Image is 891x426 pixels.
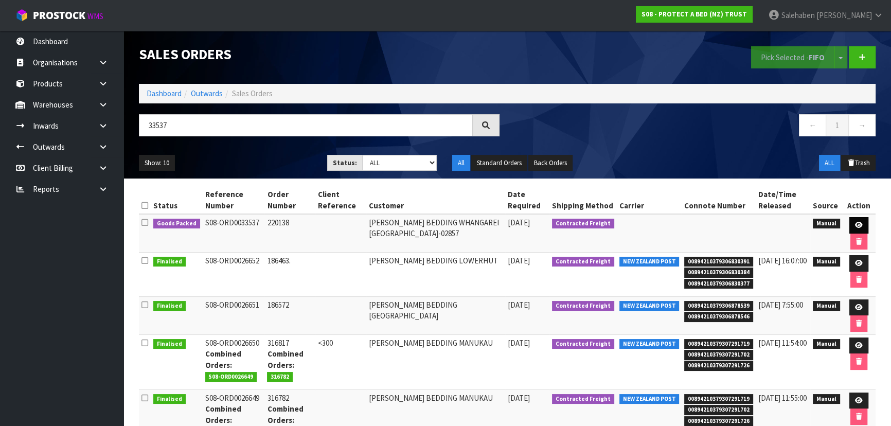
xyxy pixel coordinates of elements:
[139,155,175,171] button: Show: 10
[151,186,203,214] th: Status
[203,253,265,297] td: S08-ORD0026652
[552,219,614,229] span: Contracted Freight
[684,312,753,322] span: 00894210379306878546
[508,256,530,265] span: [DATE]
[315,334,366,389] td: <300
[366,334,505,389] td: [PERSON_NAME] BEDDING MANUKAU
[758,300,803,310] span: [DATE] 7:55:00
[508,338,530,348] span: [DATE]
[153,301,186,311] span: Finalised
[684,361,753,371] span: 00894210379307291726
[619,339,680,349] span: NEW ZEALAND POST
[819,155,840,171] button: ALL
[813,339,840,349] span: Manual
[781,10,815,20] span: Salehaben
[267,372,293,382] span: 316782
[515,114,876,139] nav: Page navigation
[684,339,753,349] span: 00894210379307291719
[528,155,573,171] button: Back Orders
[366,296,505,334] td: [PERSON_NAME] BEDDING [GEOGRAPHIC_DATA]
[684,350,753,360] span: 00894210379307291702
[841,155,876,171] button: Trash
[264,253,315,297] td: 186463.
[147,88,182,98] a: Dashboard
[205,349,241,369] strong: Combined Orders:
[264,334,315,389] td: 316817
[552,301,614,311] span: Contracted Freight
[758,256,807,265] span: [DATE] 16:07:00
[843,186,876,214] th: Action
[267,349,303,369] strong: Combined Orders:
[684,257,753,267] span: 00894210379306830391
[813,394,840,404] span: Manual
[619,301,680,311] span: NEW ZEALAND POST
[505,186,549,214] th: Date Required
[636,6,753,23] a: S08 - PROTECT A BED (NZ) TRUST
[205,404,241,424] strong: Combined Orders:
[153,257,186,267] span: Finalised
[751,46,834,68] button: Pick Selected -FIFO
[366,253,505,297] td: [PERSON_NAME] BEDDING LOWERHUT
[508,300,530,310] span: [DATE]
[619,394,680,404] span: NEW ZEALAND POST
[153,339,186,349] span: Finalised
[799,114,826,136] a: ←
[452,155,470,171] button: All
[139,46,500,62] h1: Sales Orders
[366,214,505,253] td: [PERSON_NAME] BEDDING WHANGAREI [GEOGRAPHIC_DATA]-02857
[641,10,747,19] strong: S08 - PROTECT A BED (NZ) TRUST
[315,186,366,214] th: Client Reference
[264,186,315,214] th: Order Number
[809,52,825,62] strong: FIFO
[617,186,682,214] th: Carrier
[15,9,28,22] img: cube-alt.png
[826,114,849,136] a: 1
[33,9,85,22] span: ProStock
[191,88,223,98] a: Outwards
[552,339,614,349] span: Contracted Freight
[549,186,617,214] th: Shipping Method
[684,279,753,289] span: 00894210379306830377
[153,394,186,404] span: Finalised
[684,394,753,404] span: 00894210379307291719
[756,186,810,214] th: Date/Time Released
[619,257,680,267] span: NEW ZEALAND POST
[813,257,840,267] span: Manual
[203,296,265,334] td: S08-ORD0026651
[205,372,257,382] span: S08-ORD0026649
[264,214,315,253] td: 220138
[333,158,357,167] strong: Status:
[552,394,614,404] span: Contracted Freight
[153,219,200,229] span: Goods Packed
[87,11,103,21] small: WMS
[810,186,843,214] th: Source
[552,257,614,267] span: Contracted Freight
[816,10,872,20] span: [PERSON_NAME]
[264,296,315,334] td: 186572
[508,218,530,227] span: [DATE]
[139,114,473,136] input: Search sales orders
[203,186,265,214] th: Reference Number
[684,268,753,278] span: 00894210379306830384
[203,334,265,389] td: S08-ORD0026650
[813,301,840,311] span: Manual
[203,214,265,253] td: S08-ORD0033537
[471,155,527,171] button: Standard Orders
[813,219,840,229] span: Manual
[758,338,807,348] span: [DATE] 11:54:00
[508,393,530,403] span: [DATE]
[267,404,303,424] strong: Combined Orders:
[758,393,807,403] span: [DATE] 11:55:00
[848,114,876,136] a: →
[684,301,753,311] span: 00894210379306878539
[684,405,753,415] span: 00894210379307291702
[232,88,273,98] span: Sales Orders
[366,186,505,214] th: Customer
[682,186,756,214] th: Connote Number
